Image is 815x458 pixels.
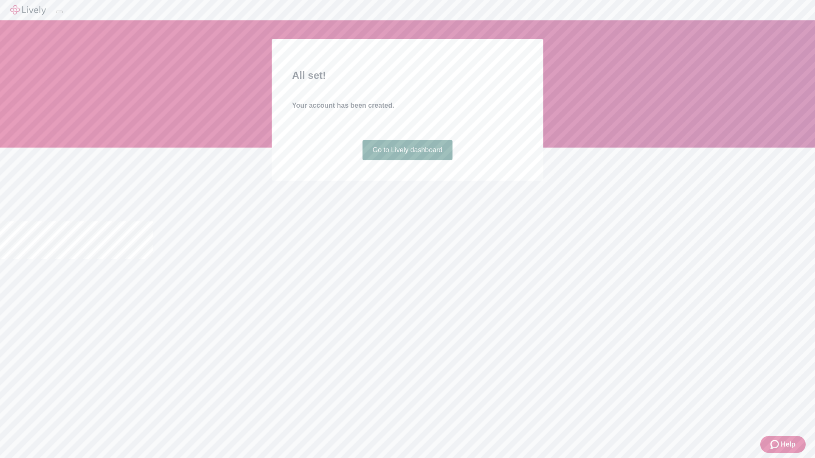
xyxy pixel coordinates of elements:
[363,140,453,160] a: Go to Lively dashboard
[292,68,523,83] h2: All set!
[781,439,795,450] span: Help
[770,439,781,450] svg: Zendesk support icon
[760,436,806,453] button: Zendesk support iconHelp
[56,11,63,13] button: Log out
[10,5,46,15] img: Lively
[292,101,523,111] h4: Your account has been created.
